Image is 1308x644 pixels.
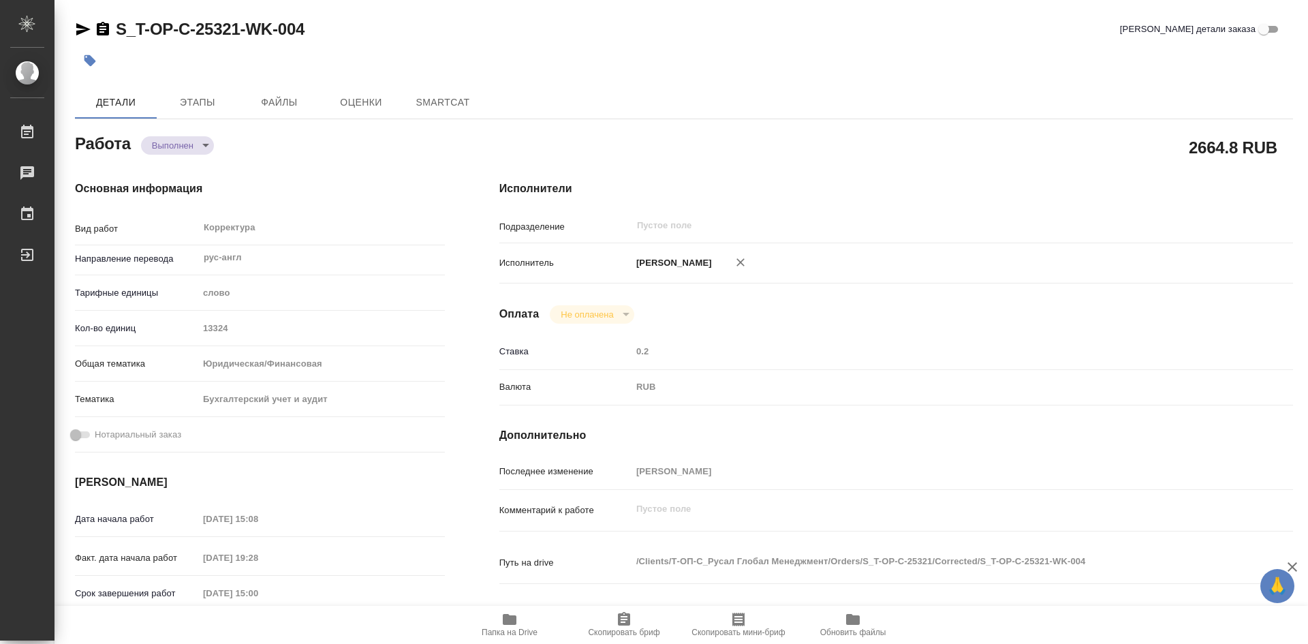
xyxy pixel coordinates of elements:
p: Путь на drive [499,556,632,570]
p: Вид работ [75,222,198,236]
button: Выполнен [148,140,198,151]
span: Обновить файлы [820,628,886,637]
button: Скопировать мини-бриф [681,606,796,644]
p: Кол-во единиц [75,322,198,335]
h2: Работа [75,130,131,155]
button: 🙏 [1260,569,1294,603]
h4: [PERSON_NAME] [75,474,445,491]
span: Скопировать мини-бриф [691,628,785,637]
span: [PERSON_NAME] детали заказа [1120,22,1256,36]
p: Срок завершения работ [75,587,198,600]
div: Бухгалтерский учет и аудит [198,388,445,411]
p: Валюта [499,380,632,394]
h4: Исполнители [499,181,1293,197]
span: Этапы [165,94,230,111]
input: Пустое поле [632,341,1227,361]
input: Пустое поле [198,548,317,568]
p: Подразделение [499,220,632,234]
input: Пустое поле [198,318,445,338]
div: RUB [632,375,1227,399]
span: Оценки [328,94,394,111]
span: Папка на Drive [482,628,538,637]
p: Общая тематика [75,357,198,371]
div: Выполнен [141,136,214,155]
p: Дата начала работ [75,512,198,526]
div: Выполнен [550,305,634,324]
button: Папка на Drive [452,606,567,644]
p: Факт. дата начала работ [75,551,198,565]
h4: Оплата [499,306,540,322]
p: Тарифные единицы [75,286,198,300]
p: Исполнитель [499,256,632,270]
p: Последнее изменение [499,465,632,478]
span: Скопировать бриф [588,628,659,637]
input: Пустое поле [198,583,317,603]
button: Не оплачена [557,309,617,320]
button: Скопировать ссылку [95,21,111,37]
div: слово [198,281,445,305]
button: Скопировать бриф [567,606,681,644]
button: Удалить исполнителя [726,247,756,277]
div: Юридическая/Финансовая [198,352,445,375]
span: SmartCat [410,94,476,111]
p: Направление перевода [75,252,198,266]
span: Нотариальный заказ [95,428,181,442]
a: S_T-OP-C-25321-WK-004 [116,20,305,38]
h4: Основная информация [75,181,445,197]
button: Скопировать ссылку для ЯМессенджера [75,21,91,37]
span: Детали [83,94,149,111]
input: Пустое поле [632,461,1227,481]
h2: 2664.8 RUB [1189,136,1277,159]
button: Добавить тэг [75,46,105,76]
button: Обновить файлы [796,606,910,644]
p: Тематика [75,393,198,406]
h4: Дополнительно [499,427,1293,444]
span: Файлы [247,94,312,111]
input: Пустое поле [198,509,317,529]
p: Комментарий к работе [499,504,632,517]
span: 🙏 [1266,572,1289,600]
p: [PERSON_NAME] [632,256,712,270]
p: Ставка [499,345,632,358]
input: Пустое поле [636,217,1195,234]
textarea: /Clients/Т-ОП-С_Русал Глобал Менеджмент/Orders/S_T-OP-C-25321/Corrected/S_T-OP-C-25321-WK-004 [632,550,1227,573]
